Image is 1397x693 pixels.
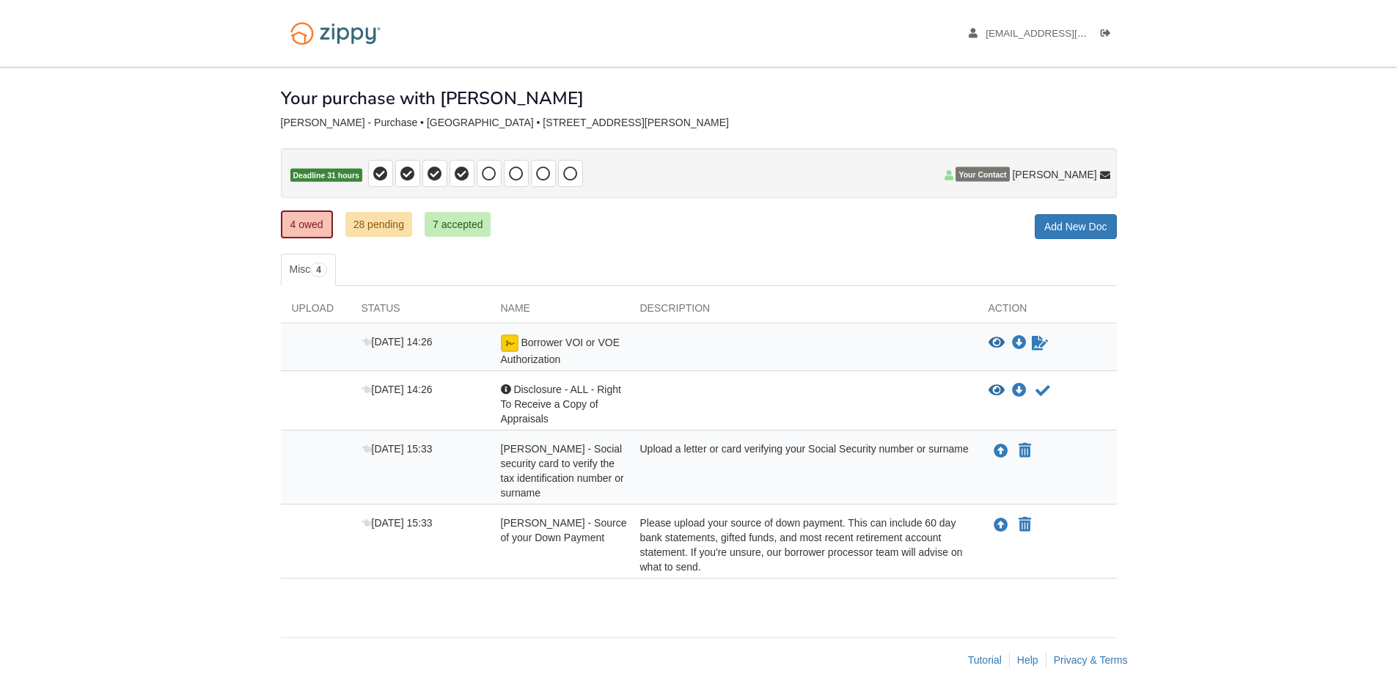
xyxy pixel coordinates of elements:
div: Status [351,301,490,323]
span: jenny53oh9@gmail.com [986,28,1154,39]
div: Name [490,301,629,323]
span: [DATE] 14:26 [362,336,433,348]
a: 4 owed [281,210,333,238]
span: [DATE] 14:26 [362,384,433,395]
span: Borrower VOI or VOE Authorization [501,337,620,365]
span: Disclosure - ALL - Right To Receive a Copy of Appraisals [501,384,621,425]
h1: Your purchase with [PERSON_NAME] [281,89,584,108]
span: [PERSON_NAME] - Source of your Down Payment [501,517,627,543]
button: Upload Jennifer Rockow - Social security card to verify the tax identification number or surname [992,441,1010,461]
button: Acknowledge receipt of document [1034,382,1052,400]
div: Please upload your source of down payment. This can include 60 day bank statements, gifted funds,... [629,516,978,574]
a: Waiting for your co-borrower to e-sign [1030,334,1049,352]
div: Action [978,301,1117,323]
a: Tutorial [968,654,1002,666]
span: [DATE] 15:33 [362,443,433,455]
a: 28 pending [345,212,412,237]
a: 7 accepted [425,212,491,237]
a: Download Disclosure - ALL - Right To Receive a Copy of Appraisals [1012,385,1027,397]
span: Deadline 31 hours [290,169,362,183]
button: View Borrower VOI or VOE Authorization [989,336,1005,351]
div: [PERSON_NAME] - Purchase • [GEOGRAPHIC_DATA] • [STREET_ADDRESS][PERSON_NAME] [281,117,1117,129]
div: Upload a letter or card verifying your Social Security number or surname [629,441,978,500]
a: edit profile [969,28,1154,43]
div: Description [629,301,978,323]
span: Your Contact [956,167,1009,182]
button: Upload Regina Worrell - Source of your Down Payment [992,516,1010,535]
a: Help [1017,654,1038,666]
a: Misc [281,254,336,286]
a: Download Borrower VOI or VOE Authorization [1012,337,1027,349]
span: 4 [310,263,327,277]
a: Log out [1101,28,1117,43]
img: Logo [281,15,390,52]
span: [PERSON_NAME] - Social security card to verify the tax identification number or surname [501,443,624,499]
div: Upload [281,301,351,323]
a: Add New Doc [1035,214,1117,239]
a: Privacy & Terms [1054,654,1128,666]
button: Declare Jennifer Rockow - Social security card to verify the tax identification number or surname... [1017,442,1033,460]
span: [DATE] 15:33 [362,517,433,529]
span: [PERSON_NAME] [1012,167,1096,182]
img: esign [501,334,518,352]
button: Declare Regina Worrell - Source of your Down Payment not applicable [1017,516,1033,534]
button: View Disclosure - ALL - Right To Receive a Copy of Appraisals [989,384,1005,398]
